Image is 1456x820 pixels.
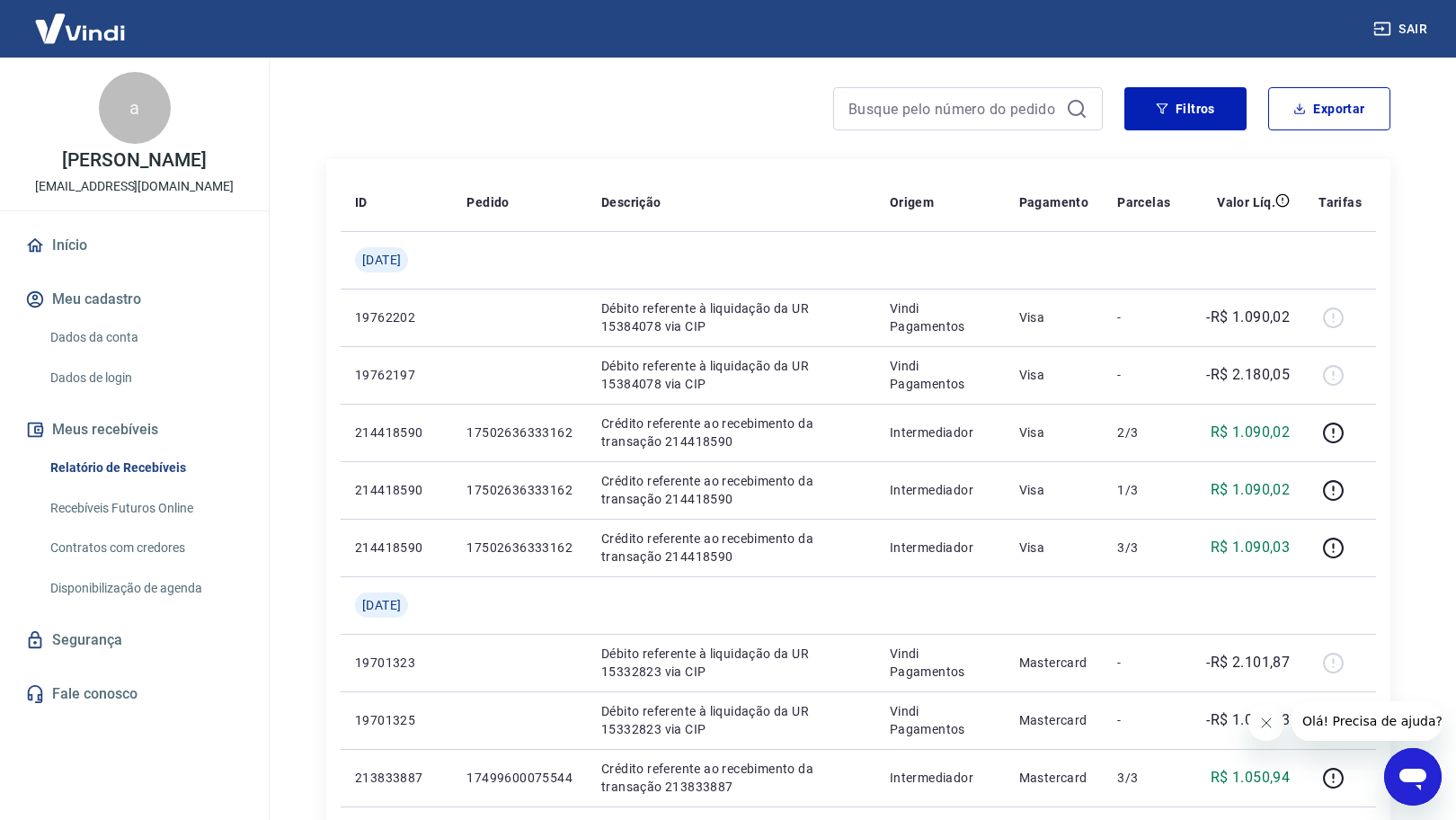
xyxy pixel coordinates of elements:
a: Recebíveis Futuros Online [43,490,247,527]
a: Relatório de Recebíveis [43,450,247,486]
p: 17499600075544 [466,769,573,787]
p: 19762197 [355,366,438,384]
p: 1/3 [1117,481,1170,499]
p: Débito referente à liquidação da UR 15332823 via CIP [601,702,861,738]
p: R$ 1.090,02 [1211,422,1290,443]
p: Vindi Pagamentos [890,645,990,681]
p: 213833887 [355,769,438,787]
img: Vindi [22,1,138,56]
button: Meu cadastro [22,280,247,319]
p: Mastercard [1019,654,1089,672]
p: Visa [1019,423,1089,441]
p: [PERSON_NAME] [62,151,206,170]
p: R$ 1.050,94 [1211,767,1290,789]
input: Busque pelo número do pedido [848,95,1059,122]
button: Exportar [1268,87,1390,130]
p: -R$ 2.180,05 [1206,364,1290,386]
p: Intermediador [890,769,990,787]
button: Filtros [1124,87,1247,130]
a: Contratos com credores [43,530,247,566]
p: 17502636333162 [466,539,573,557]
iframe: Fechar mensagem [1248,705,1284,741]
button: Sair [1370,13,1434,46]
p: R$ 1.090,03 [1211,537,1290,558]
p: 19701325 [355,711,438,729]
p: Visa [1019,539,1089,557]
button: Meus recebíveis [22,410,247,450]
a: Disponibilização de agenda [43,570,247,607]
span: [DATE] [362,596,401,614]
p: 19701323 [355,654,438,672]
p: Parcelas [1117,193,1170,211]
p: 2/3 [1117,423,1170,441]
a: Dados da conta [43,319,247,356]
span: Olá! Precisa de ajuda? [11,13,151,27]
a: Início [22,226,247,265]
p: - [1117,654,1170,672]
p: 214418590 [355,481,438,499]
p: Visa [1019,481,1089,499]
p: Débito referente à liquidação da UR 15332823 via CIP [601,645,861,681]
p: Pagamento [1019,193,1089,211]
p: Débito referente à liquidação da UR 15384078 via CIP [601,299,861,335]
p: Vindi Pagamentos [890,299,990,335]
p: Pedido [466,193,509,211]
span: [DATE] [362,251,401,269]
p: Débito referente à liquidação da UR 15384078 via CIP [601,357,861,393]
p: Crédito referente ao recebimento da transação 214418590 [601,530,861,566]
p: 214418590 [355,423,438,441]
p: -R$ 2.101,87 [1206,652,1290,673]
p: R$ 1.090,02 [1211,479,1290,501]
p: 17502636333162 [466,423,573,441]
p: 3/3 [1117,769,1170,787]
p: -R$ 1.050,93 [1206,709,1290,731]
p: 3/3 [1117,539,1170,557]
p: Visa [1019,366,1089,384]
iframe: Mensagem da empresa [1292,701,1442,741]
p: Visa [1019,308,1089,326]
p: -R$ 1.090,02 [1206,307,1290,328]
p: Intermediador [890,481,990,499]
p: ID [355,193,368,211]
a: Dados de login [43,360,247,397]
p: Crédito referente ao recebimento da transação 214418590 [601,414,861,450]
p: Tarifas [1318,193,1362,211]
p: Valor Líq. [1217,193,1275,211]
p: Crédito referente ao recebimento da transação 214418590 [601,472,861,508]
p: Vindi Pagamentos [890,702,990,738]
p: Vindi Pagamentos [890,357,990,393]
p: - [1117,711,1170,729]
a: Segurança [22,620,247,660]
p: Origem [890,193,934,211]
p: Mastercard [1019,769,1089,787]
p: 214418590 [355,539,438,557]
p: 17502636333162 [466,481,573,499]
iframe: Botão para abrir a janela de mensagens [1384,748,1442,806]
div: a [99,72,171,144]
p: Intermediador [890,423,990,441]
a: Fale conosco [22,674,247,714]
p: Crédito referente ao recebimento da transação 213833887 [601,760,861,796]
p: 19762202 [355,308,438,326]
p: Mastercard [1019,711,1089,729]
p: Descrição [601,193,661,211]
p: - [1117,366,1170,384]
p: - [1117,308,1170,326]
p: [EMAIL_ADDRESS][DOMAIN_NAME] [35,177,234,196]
p: Intermediador [890,539,990,557]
